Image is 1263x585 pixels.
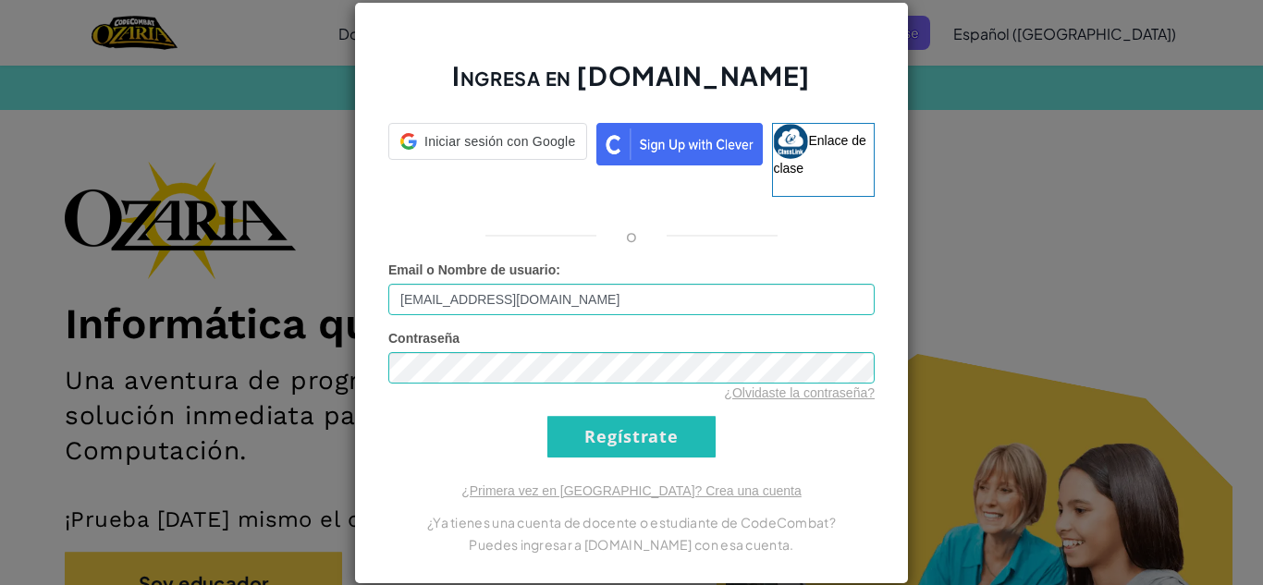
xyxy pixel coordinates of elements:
img: classlink-logo-small.png [773,124,808,159]
div: Iniciar sesión con Google [388,123,587,160]
font: Puedes ingresar a [DOMAIN_NAME] con esa cuenta. [469,536,793,553]
font: Email o Nombre de usuario [388,262,556,277]
a: ¿Olvidaste la contraseña? [724,385,875,400]
font: Iniciar sesión con Google [424,134,575,149]
font: : [556,262,560,277]
font: Contraseña [388,331,460,346]
iframe: Iniciar sesión con el botón de Google [379,158,568,199]
font: ¿Ya tienes una cuenta de docente o estudiante de CodeCombat? [427,514,836,530]
input: Regístrate [547,416,716,457]
font: Enlace de clase [773,132,865,175]
font: Ingresa en [DOMAIN_NAME] [452,59,810,91]
a: ¿Primera vez en [GEOGRAPHIC_DATA]? Crea una cuenta [461,483,802,498]
font: o [626,225,637,246]
a: Iniciar sesión con Google [388,123,587,197]
img: clever_sso_button@2x.png [596,123,763,165]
